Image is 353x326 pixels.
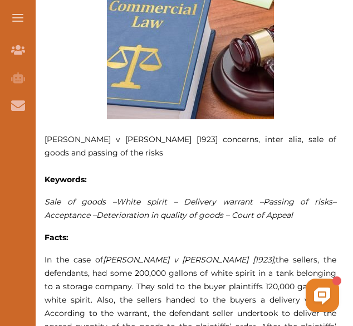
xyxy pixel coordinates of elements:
[45,174,87,184] strong: Keywords:
[45,134,336,158] span: [PERSON_NAME] v [PERSON_NAME] [1923] concerns, inter alia, sale of goods and passing of the risks
[45,232,68,242] strong: Facts:
[103,255,274,265] span: [PERSON_NAME] v [PERSON_NAME] [1923]
[174,197,263,207] span: – Delivery warrant –
[86,276,342,315] iframe: HelpCrunch
[263,197,332,207] span: Passing of risks
[96,210,223,220] span: Deterioration in quality of goods
[225,210,293,220] span: – Court of Appeal
[116,197,167,207] span: White spirit
[45,197,116,207] span: Sale of goods –
[103,255,276,265] em: ,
